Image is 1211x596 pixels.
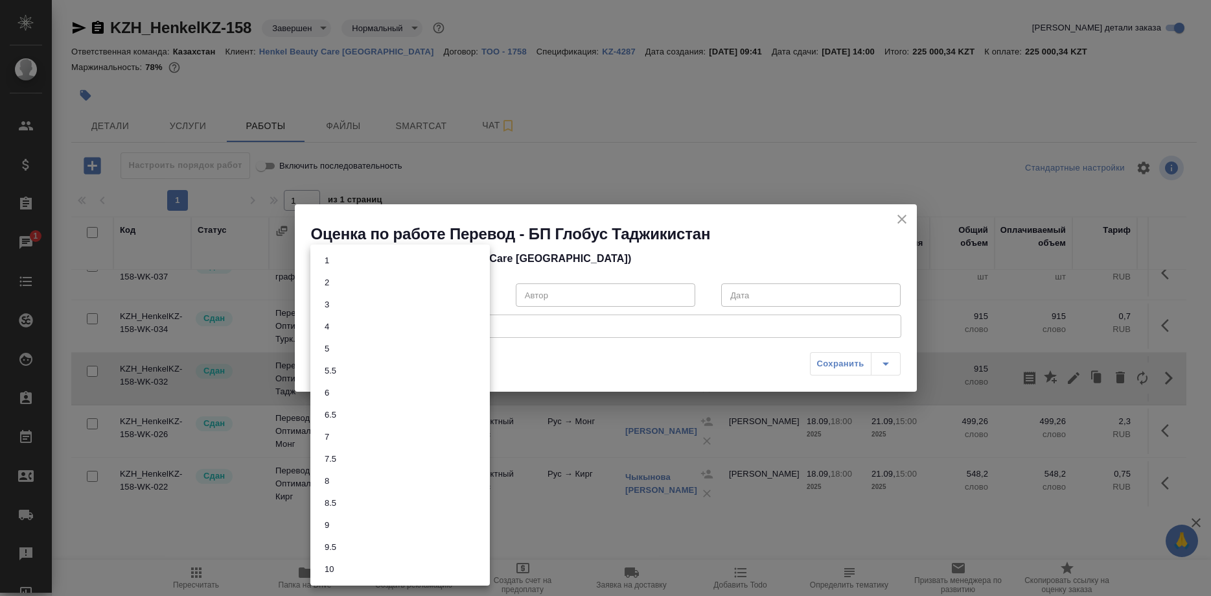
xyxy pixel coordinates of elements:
[321,276,333,290] button: 2
[321,562,338,577] button: 10
[321,408,340,422] button: 6.5
[321,386,333,400] button: 6
[321,452,340,466] button: 7.5
[321,540,340,554] button: 9.5
[321,320,333,334] button: 4
[321,254,333,268] button: 1
[321,496,340,510] button: 8.5
[321,298,333,312] button: 3
[321,474,333,488] button: 8
[321,342,333,356] button: 5
[321,430,333,444] button: 7
[321,518,333,532] button: 9
[321,364,340,378] button: 5.5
